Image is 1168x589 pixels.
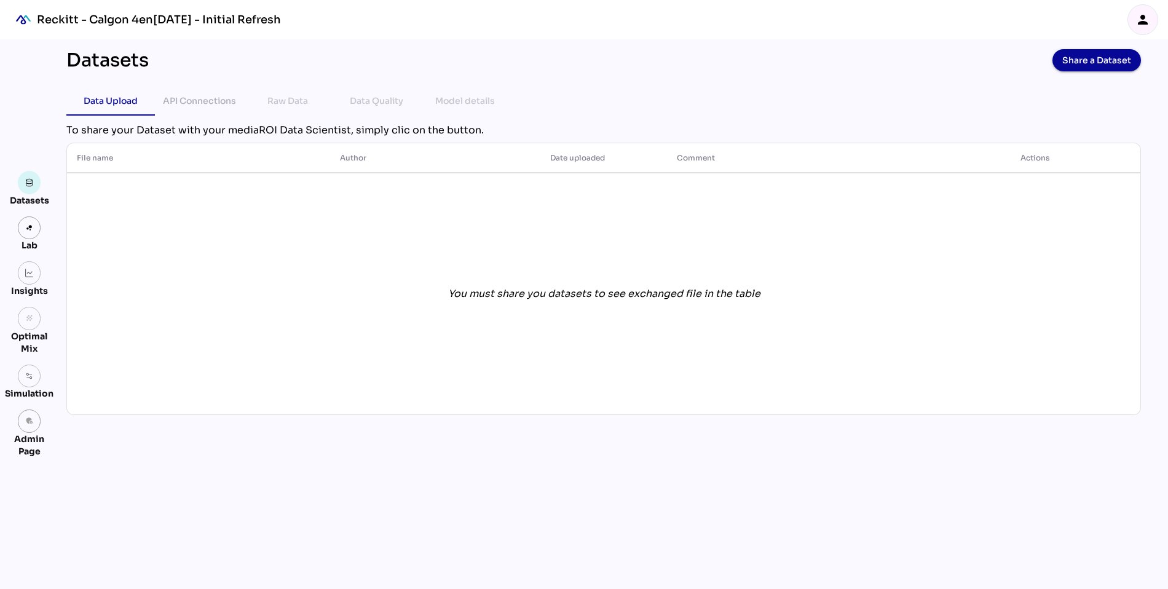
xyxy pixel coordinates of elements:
[25,178,34,187] img: data.svg
[1052,49,1141,71] button: Share a Dataset
[435,93,495,108] div: Model details
[1062,52,1131,69] span: Share a Dataset
[930,143,1140,173] th: Actions
[25,417,34,425] i: admin_panel_settings
[25,314,34,323] i: grain
[67,143,330,173] th: File name
[25,372,34,381] img: settings.svg
[448,287,760,301] div: You must share you datasets to see exchanged file in the table
[267,93,308,108] div: Raw Data
[25,224,34,232] img: lab.svg
[5,433,53,457] div: Admin Page
[1135,12,1150,27] i: person
[10,6,37,33] div: mediaROI
[16,239,43,251] div: Lab
[66,123,1141,138] div: To share your Dataset with your mediaROI Data Scientist, simply clic on the button.
[350,93,403,108] div: Data Quality
[11,285,48,297] div: Insights
[66,49,149,71] div: Datasets
[25,269,34,277] img: graph.svg
[667,143,930,173] th: Comment
[5,387,53,400] div: Simulation
[163,93,236,108] div: API Connections
[5,330,53,355] div: Optimal Mix
[540,143,666,173] th: Date uploaded
[37,12,281,27] div: Reckitt - Calgon 4en[DATE] - Initial Refresh
[10,194,49,207] div: Datasets
[330,143,540,173] th: Author
[84,93,138,108] div: Data Upload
